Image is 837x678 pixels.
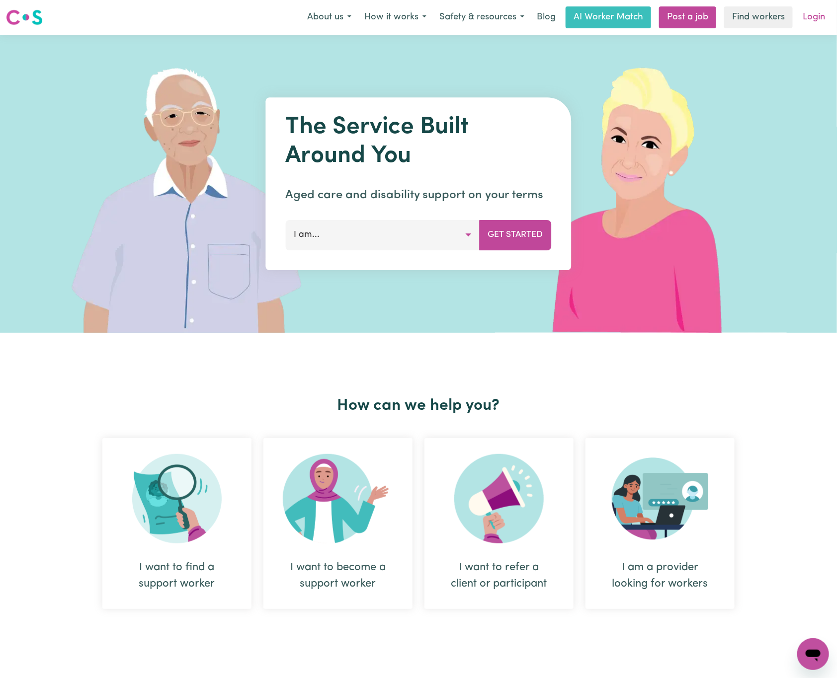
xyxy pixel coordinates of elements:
img: Provider [612,454,708,543]
img: Become Worker [283,454,393,543]
img: Refer [454,454,544,543]
div: I want to become a support worker [287,559,389,592]
div: I want to become a support worker [263,438,413,609]
button: How it works [358,7,433,28]
a: Post a job [659,6,716,28]
div: I want to refer a client or participant [424,438,574,609]
img: Careseekers logo [6,8,43,26]
button: Safety & resources [433,7,531,28]
div: I am a provider looking for workers [586,438,735,609]
div: I want to refer a client or participant [448,559,550,592]
h2: How can we help you? [96,396,741,415]
div: I want to find a support worker [102,438,251,609]
p: Aged care and disability support on your terms [286,186,552,204]
img: Search [132,454,222,543]
a: Careseekers logo [6,6,43,29]
div: I am a provider looking for workers [609,559,711,592]
button: I am... [286,220,480,250]
a: Find workers [724,6,793,28]
div: I want to find a support worker [126,559,228,592]
a: Blog [531,6,562,28]
h1: The Service Built Around You [286,113,552,170]
a: AI Worker Match [566,6,651,28]
button: Get Started [480,220,552,250]
button: About us [301,7,358,28]
iframe: Button to launch messaging window [797,638,829,670]
a: Login [797,6,831,28]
